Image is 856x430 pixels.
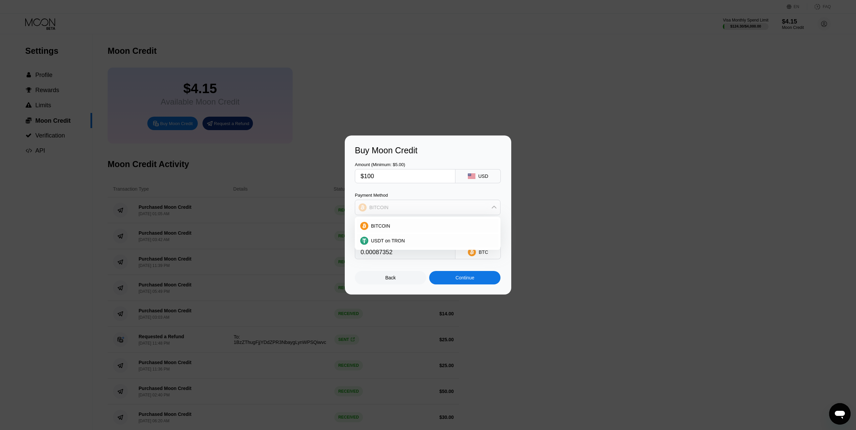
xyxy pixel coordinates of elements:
div: Back [385,275,396,280]
div: Continue [455,275,474,280]
div: BITCOIN [369,205,388,210]
span: USDT on TRON [371,238,405,243]
div: BITCOIN [357,219,498,233]
div: Back [355,271,426,284]
div: Amount (Minimum: $5.00) [355,162,455,167]
div: Payment Method [355,193,500,198]
iframe: Кнопка запуска окна обмена сообщениями [829,403,851,425]
input: $0.00 [361,169,450,183]
div: Continue [429,271,500,284]
div: BITCOIN [355,201,500,214]
div: BTC [479,249,488,255]
span: BITCOIN [371,223,390,229]
div: Buy Moon Credit [355,146,501,155]
div: USD [478,173,488,179]
div: USDT on TRON [357,234,498,247]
